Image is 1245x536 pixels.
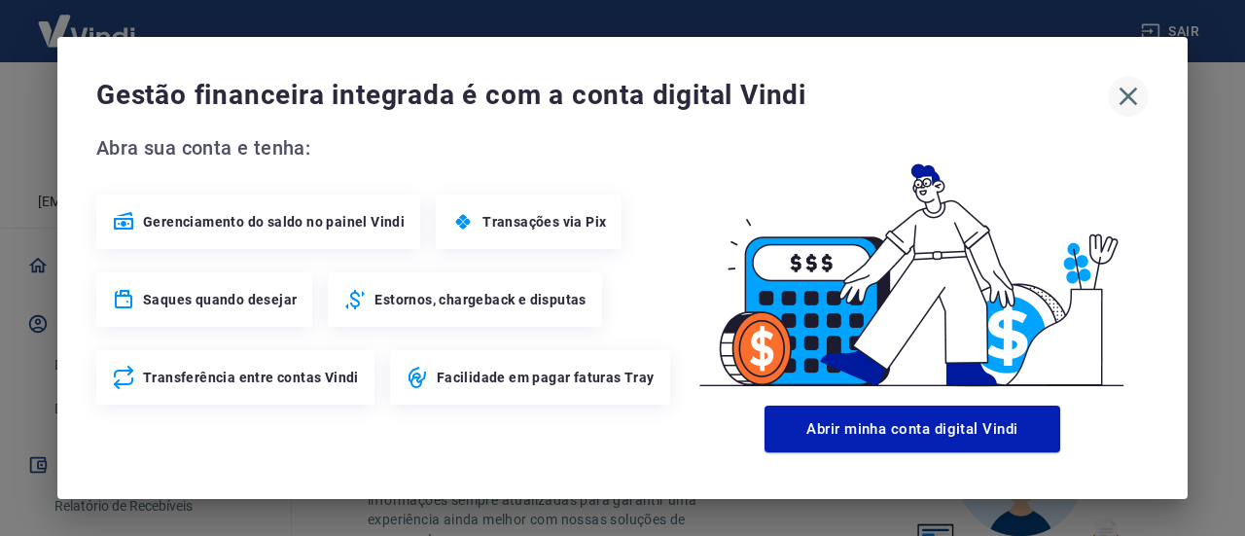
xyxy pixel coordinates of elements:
span: Saques quando desejar [143,290,297,309]
span: Gerenciamento do saldo no painel Vindi [143,212,405,232]
span: Estornos, chargeback e disputas [374,290,586,309]
span: Transações via Pix [482,212,606,232]
span: Transferência entre contas Vindi [143,368,359,387]
span: Facilidade em pagar faturas Tray [437,368,655,387]
span: Gestão financeira integrada é com a conta digital Vindi [96,76,1108,115]
img: Good Billing [676,132,1149,398]
button: Abrir minha conta digital Vindi [765,406,1060,452]
span: Abra sua conta e tenha: [96,132,676,163]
